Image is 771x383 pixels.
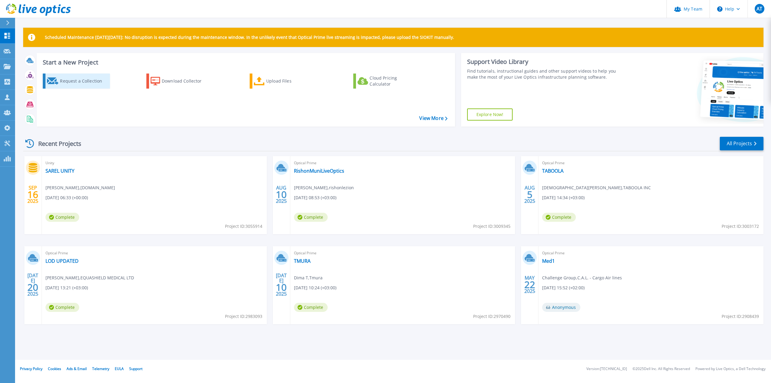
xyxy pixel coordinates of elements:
span: Project ID: 2908439 [722,313,759,320]
span: 16 [27,192,38,197]
div: [DATE] 2025 [276,274,287,296]
span: AT [757,6,762,11]
div: [DATE] 2025 [27,274,39,296]
span: [DATE] 14:34 (+03:00) [542,194,585,201]
span: [DATE] 15:52 (+02:00) [542,284,585,291]
div: Find tutorials, instructional guides and other support videos to help you make the most of your L... [467,68,623,80]
span: [DATE] 13:21 (+03:00) [45,284,88,291]
a: Request a Collection [43,74,110,89]
a: TMURA [294,258,311,264]
div: MAY 2025 [524,274,535,296]
span: 5 [527,192,532,197]
span: Complete [294,303,328,312]
span: Project ID: 2970490 [473,313,510,320]
span: Project ID: 3003172 [722,223,759,230]
a: Explore Now! [467,108,513,121]
span: 10 [276,192,287,197]
span: Optical Prime [542,160,760,166]
span: 22 [524,282,535,287]
li: © 2025 Dell Inc. All Rights Reserved [632,367,690,371]
span: Project ID: 2983093 [225,313,262,320]
a: Privacy Policy [20,366,42,371]
span: 10 [276,285,287,290]
div: Cloud Pricing Calculator [370,75,418,87]
a: Telemetry [92,366,109,371]
div: AUG 2025 [276,184,287,206]
a: Cloud Pricing Calculator [353,74,420,89]
span: [DATE] 10:24 (+03:00) [294,284,336,291]
a: TABOOLA [542,168,563,174]
span: Optical Prime [294,160,512,166]
a: View More [419,115,447,121]
span: Complete [542,213,576,222]
span: [PERSON_NAME] , rishonlezion [294,184,354,191]
span: Anonymous [542,303,580,312]
span: Challenge Group , C.A.L. - Cargo Air lines [542,275,622,281]
span: Project ID: 3055914 [225,223,262,230]
span: [DATE] 06:33 (+00:00) [45,194,88,201]
div: SEP 2025 [27,184,39,206]
a: SAREL UNITY [45,168,74,174]
span: [PERSON_NAME] , EQUASHIELD MEDICAL LTD [45,275,134,281]
a: Download Collector [146,74,214,89]
span: Optical Prime [45,250,263,256]
li: Version: [TECHNICAL_ID] [586,367,627,371]
h3: Start a New Project [43,59,447,66]
a: Upload Files [250,74,317,89]
a: LOD UPDATED [45,258,79,264]
div: AUG 2025 [524,184,535,206]
span: [PERSON_NAME] , [DOMAIN_NAME] [45,184,115,191]
span: Optical Prime [542,250,760,256]
a: EULA [115,366,124,371]
span: [DEMOGRAPHIC_DATA][PERSON_NAME] , TABOOLA INC [542,184,651,191]
div: Support Video Library [467,58,623,66]
a: Ads & Email [67,366,87,371]
span: Complete [45,213,79,222]
span: [DATE] 08:53 (+03:00) [294,194,336,201]
a: Support [129,366,142,371]
span: Unity [45,160,263,166]
span: Complete [294,213,328,222]
div: Upload Files [266,75,314,87]
div: Request a Collection [60,75,108,87]
div: Recent Projects [23,136,89,151]
a: All Projects [720,137,763,150]
a: Cookies [48,366,61,371]
a: RishonMuniLiveOptics [294,168,344,174]
div: Download Collector [162,75,210,87]
span: Complete [45,303,79,312]
a: Med1 [542,258,555,264]
p: Scheduled Maintenance [DATE][DATE]: No disruption is expected during the maintenance window. In t... [45,35,454,40]
li: Powered by Live Optics, a Dell Technology [695,367,766,371]
span: Dima T , Tmura [294,275,323,281]
span: 20 [27,285,38,290]
span: Project ID: 3009345 [473,223,510,230]
span: Optical Prime [294,250,512,256]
